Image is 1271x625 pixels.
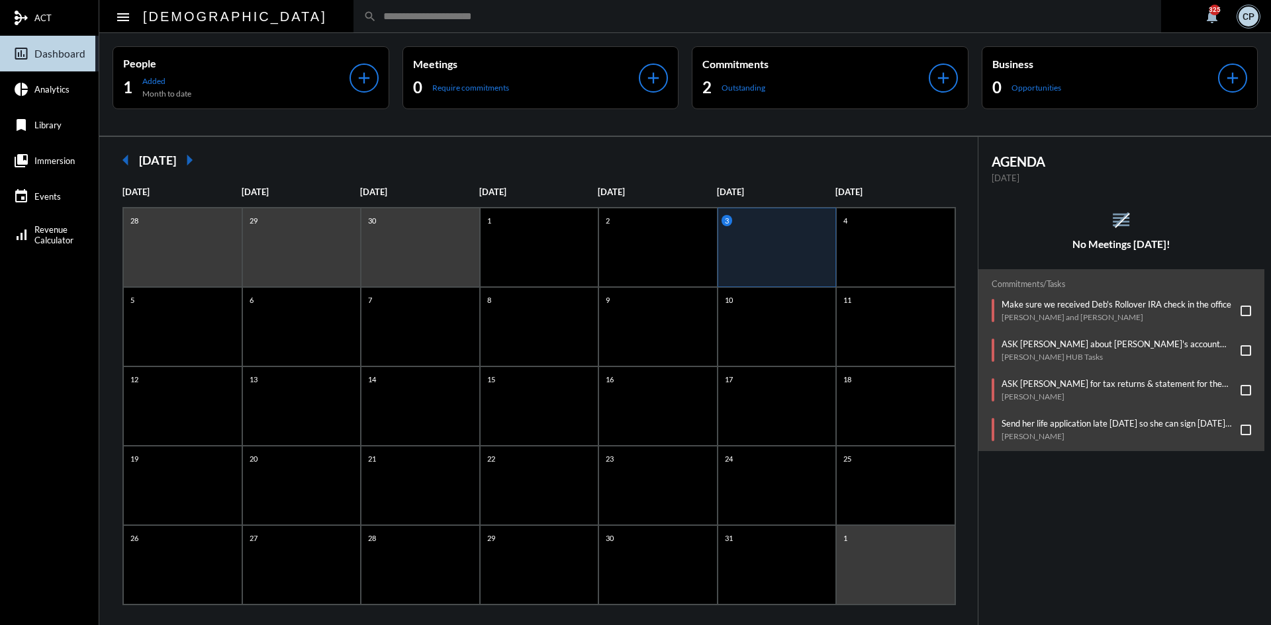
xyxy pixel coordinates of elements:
[365,453,379,464] p: 21
[246,294,257,306] p: 6
[992,279,1252,289] h2: Commitments/Tasks
[1223,69,1242,87] mat-icon: add
[13,227,29,243] mat-icon: signal_cellular_alt
[602,532,617,544] p: 30
[115,9,131,25] mat-icon: Side nav toggle icon
[34,224,73,245] span: Revenue Calculator
[127,215,142,226] p: 28
[978,238,1265,250] h5: No Meetings [DATE]!
[110,3,136,30] button: Toggle sidenav
[355,69,373,87] mat-icon: add
[934,69,953,87] mat-icon: add
[127,294,138,306] p: 5
[413,58,639,70] p: Meetings
[840,532,851,544] p: 1
[479,187,598,197] p: [DATE]
[598,187,717,197] p: [DATE]
[365,374,379,385] p: 14
[13,188,29,204] mat-icon: event
[176,147,203,173] mat-icon: arrow_right
[34,191,61,202] span: Events
[1110,209,1132,231] mat-icon: reorder
[484,532,498,544] p: 29
[484,215,494,226] p: 1
[722,374,736,385] p: 17
[840,215,851,226] p: 4
[602,453,617,464] p: 23
[722,294,736,306] p: 10
[644,69,663,87] mat-icon: add
[484,453,498,464] p: 22
[1012,83,1061,93] p: Opportunities
[360,187,479,197] p: [DATE]
[722,453,736,464] p: 24
[13,153,29,169] mat-icon: collections_bookmark
[992,77,1002,98] h2: 0
[34,120,62,130] span: Library
[123,57,350,69] p: People
[1002,339,1235,349] p: ASK [PERSON_NAME] about [PERSON_NAME]'s account task
[484,374,498,385] p: 15
[840,453,855,464] p: 25
[1239,7,1258,26] div: CP
[246,215,261,226] p: 29
[992,153,1252,169] h2: AGENDA
[484,294,494,306] p: 8
[34,84,70,95] span: Analytics
[246,532,261,544] p: 27
[13,10,29,26] mat-icon: mediation
[365,294,375,306] p: 7
[127,374,142,385] p: 12
[432,83,509,93] p: Require commitments
[702,77,712,98] h2: 2
[246,453,261,464] p: 20
[363,10,377,23] mat-icon: search
[123,77,132,98] h2: 1
[992,58,1219,70] p: Business
[702,58,929,70] p: Commitments
[717,187,836,197] p: [DATE]
[602,374,617,385] p: 16
[142,89,191,99] p: Month to date
[113,147,139,173] mat-icon: arrow_left
[365,215,379,226] p: 30
[413,77,422,98] h2: 0
[1002,431,1235,441] p: [PERSON_NAME]
[139,153,176,167] h2: [DATE]
[13,81,29,97] mat-icon: pie_chart
[1209,5,1220,15] div: 325
[1002,299,1231,310] p: Make sure we received Deb's Rollover IRA check in the office
[13,46,29,62] mat-icon: insert_chart_outlined
[34,155,75,166] span: Immersion
[602,215,613,226] p: 2
[1002,378,1235,389] p: ASK [PERSON_NAME] for tax returns & statement for the banosian to send to [PERSON_NAME]
[34,48,85,60] span: Dashboard
[34,13,52,23] span: ACT
[840,294,855,306] p: 11
[142,76,191,86] p: Added
[722,83,765,93] p: Outstanding
[127,453,142,464] p: 19
[365,532,379,544] p: 28
[13,117,29,133] mat-icon: bookmark
[835,187,955,197] p: [DATE]
[840,374,855,385] p: 18
[143,6,327,27] h2: [DEMOGRAPHIC_DATA]
[122,187,242,197] p: [DATE]
[992,173,1252,183] p: [DATE]
[127,532,142,544] p: 26
[722,215,732,226] p: 3
[602,294,613,306] p: 9
[722,532,736,544] p: 31
[1002,352,1235,362] p: [PERSON_NAME] HUB Tasks
[1002,418,1235,429] p: Send her life application late [DATE] so she can sign [DATE] AM
[1002,392,1235,401] p: [PERSON_NAME]
[1002,312,1231,322] p: [PERSON_NAME] and [PERSON_NAME]
[1204,9,1220,24] mat-icon: notifications
[246,374,261,385] p: 13
[242,187,361,197] p: [DATE]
